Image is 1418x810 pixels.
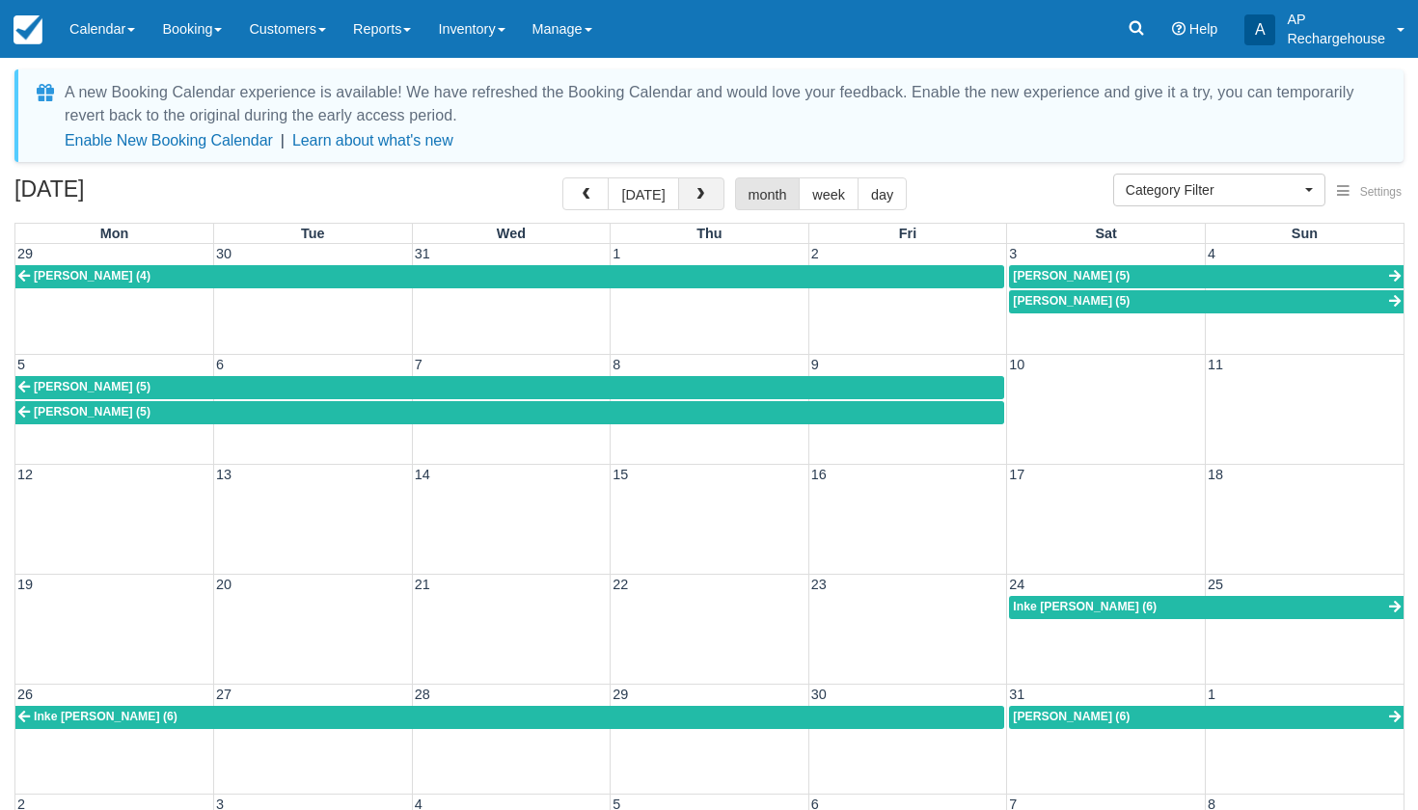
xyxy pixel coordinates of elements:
[1007,577,1026,592] span: 24
[34,269,150,283] span: [PERSON_NAME] (4)
[497,226,526,241] span: Wed
[1292,226,1318,241] span: Sun
[1126,180,1300,200] span: Category Filter
[413,467,432,482] span: 14
[1009,265,1404,288] a: [PERSON_NAME] (5)
[1206,246,1217,261] span: 4
[1172,22,1186,36] i: Help
[1095,226,1116,241] span: Sat
[34,710,177,723] span: Inke [PERSON_NAME] (6)
[214,467,233,482] span: 13
[214,357,226,372] span: 6
[15,687,35,702] span: 26
[1287,10,1385,29] p: AP
[15,265,1004,288] a: [PERSON_NAME] (4)
[611,357,622,372] span: 8
[1244,14,1275,45] div: A
[611,687,630,702] span: 29
[15,357,27,372] span: 5
[809,467,829,482] span: 16
[1007,687,1026,702] span: 31
[301,226,325,241] span: Tue
[1013,600,1157,613] span: Inke [PERSON_NAME] (6)
[696,226,722,241] span: Thu
[34,380,150,393] span: [PERSON_NAME] (5)
[413,687,432,702] span: 28
[14,15,42,44] img: checkfront-main-nav-mini-logo.png
[1009,596,1404,619] a: Inke [PERSON_NAME] (6)
[1013,269,1130,283] span: [PERSON_NAME] (5)
[1206,687,1217,702] span: 1
[1013,294,1130,308] span: [PERSON_NAME] (5)
[1009,290,1404,313] a: [PERSON_NAME] (5)
[1360,185,1402,199] span: Settings
[14,177,259,213] h2: [DATE]
[899,226,916,241] span: Fri
[214,246,233,261] span: 30
[809,357,821,372] span: 9
[214,577,233,592] span: 20
[1206,357,1225,372] span: 11
[858,177,907,210] button: day
[15,376,1004,399] a: [PERSON_NAME] (5)
[1206,577,1225,592] span: 25
[65,81,1380,127] div: A new Booking Calendar experience is available! We have refreshed the Booking Calendar and would ...
[809,577,829,592] span: 23
[15,401,1004,424] a: [PERSON_NAME] (5)
[611,246,622,261] span: 1
[65,131,273,150] button: Enable New Booking Calendar
[1189,21,1218,37] span: Help
[281,132,285,148] span: |
[611,577,630,592] span: 22
[1206,467,1225,482] span: 18
[1007,357,1026,372] span: 10
[1287,29,1385,48] p: Rechargehouse
[735,177,801,210] button: month
[608,177,678,210] button: [DATE]
[611,467,630,482] span: 15
[15,467,35,482] span: 12
[413,577,432,592] span: 21
[15,706,1004,729] a: Inke [PERSON_NAME] (6)
[809,687,829,702] span: 30
[413,357,424,372] span: 7
[1007,467,1026,482] span: 17
[15,246,35,261] span: 29
[809,246,821,261] span: 2
[1113,174,1325,206] button: Category Filter
[1325,178,1413,206] button: Settings
[799,177,859,210] button: week
[1009,706,1404,729] a: [PERSON_NAME] (6)
[413,246,432,261] span: 31
[214,687,233,702] span: 27
[292,132,453,148] a: Learn about what's new
[34,405,150,418] span: [PERSON_NAME] (5)
[15,577,35,592] span: 19
[1007,246,1019,261] span: 3
[100,226,129,241] span: Mon
[1013,710,1130,723] span: [PERSON_NAME] (6)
